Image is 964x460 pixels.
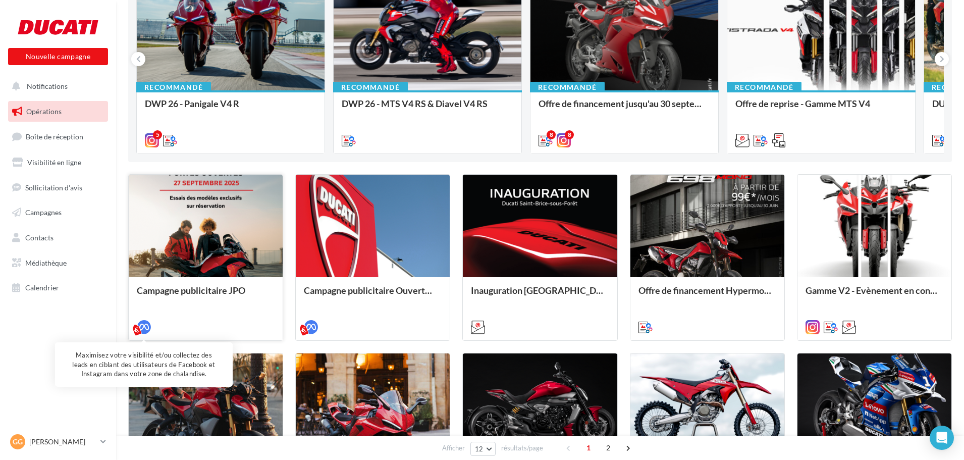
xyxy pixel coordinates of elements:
span: Sollicitation d'avis [25,183,82,191]
span: Visibilité en ligne [27,158,81,167]
span: Afficher [442,443,465,453]
p: [PERSON_NAME] [29,437,96,447]
div: Recommandé [333,82,408,93]
button: Nouvelle campagne [8,48,108,65]
div: Offre de financement Hypermotard 698 Mono [638,285,776,305]
span: 1 [580,440,597,456]
a: Campagnes [6,202,110,223]
span: Gg [13,437,23,447]
span: Contacts [25,233,53,242]
div: 8 [565,130,574,139]
div: DWP 26 - Panigale V4 R [145,98,316,119]
div: Recommandé [530,82,605,93]
div: Campagne publicitaire Ouverture [304,285,442,305]
span: Notifications [27,82,68,90]
div: Open Intercom Messenger [930,426,954,450]
span: Médiathèque [25,259,67,267]
a: Opérations [6,101,110,122]
div: Offre de reprise - Gamme MTS V4 [735,98,907,119]
button: 12 [470,442,496,456]
div: Inauguration [GEOGRAPHIC_DATA] [471,285,609,305]
div: 8 [547,130,556,139]
button: Notifications [6,76,106,97]
span: Opérations [26,107,62,116]
div: Offre de financement jusqu'au 30 septembre [539,98,710,119]
a: Visibilité en ligne [6,152,110,173]
a: Boîte de réception [6,126,110,147]
span: résultats/page [501,443,543,453]
div: DWP 26 - MTS V4 RS & Diavel V4 RS [342,98,513,119]
span: Calendrier [25,283,59,292]
a: Calendrier [6,277,110,298]
div: Recommandé [727,82,801,93]
span: 2 [600,440,616,456]
a: Sollicitation d'avis [6,177,110,198]
div: Campagne publicitaire JPO [137,285,275,305]
span: Boîte de réception [26,132,83,141]
a: Gg [PERSON_NAME] [8,432,108,451]
div: 5 [153,130,162,139]
div: Recommandé [136,82,211,93]
a: Contacts [6,227,110,248]
a: Médiathèque [6,252,110,274]
span: 12 [475,445,484,453]
span: Campagnes [25,208,62,217]
div: Gamme V2 - Evènement en concession [806,285,943,305]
